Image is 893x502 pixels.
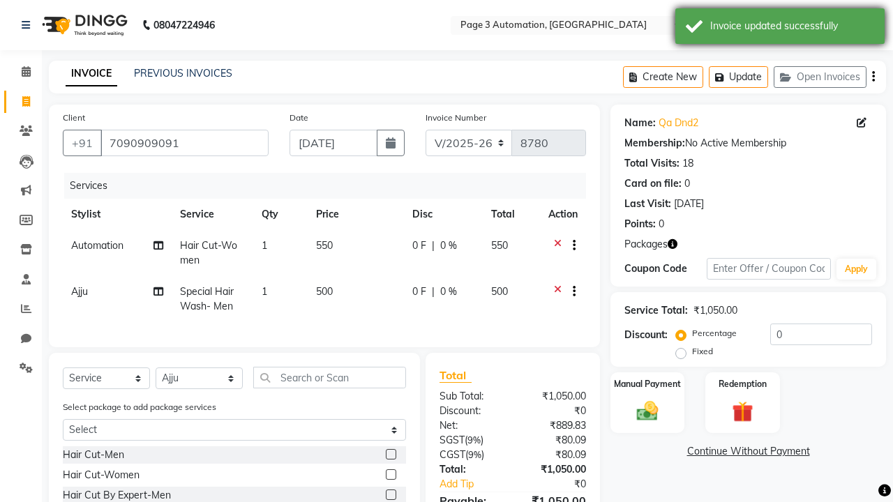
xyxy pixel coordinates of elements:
div: Name: [624,116,656,130]
span: 0 F [412,238,426,253]
span: 550 [316,239,333,252]
span: | [432,238,435,253]
th: Price [308,199,404,230]
div: 18 [682,156,693,171]
div: 0 [659,217,664,231]
div: 0 [684,176,690,191]
span: 9% [468,449,481,460]
div: Total: [429,462,513,477]
img: logo [36,6,131,45]
b: 08047224946 [153,6,215,45]
span: SGST [440,434,465,446]
th: Disc [404,199,483,230]
span: 0 % [440,238,457,253]
div: Net: [429,418,513,433]
label: Fixed [692,345,713,358]
div: Discount: [624,328,668,342]
a: Add Tip [429,477,527,492]
span: Total [440,368,472,383]
div: ₹1,050.00 [513,389,596,404]
a: Continue Without Payment [613,444,883,459]
div: Total Visits: [624,156,680,171]
span: Automation [71,239,123,252]
button: Update [709,66,768,88]
div: No Active Membership [624,136,872,151]
span: 500 [316,285,333,298]
label: Select package to add package services [63,401,216,413]
img: _gift.svg [726,399,760,425]
div: Hair Cut-Women [63,468,140,482]
th: Stylist [63,199,172,230]
a: PREVIOUS INVOICES [134,67,232,79]
th: Total [483,199,540,230]
span: 9% [467,434,481,446]
div: [DATE] [674,197,704,211]
label: Manual Payment [614,378,681,390]
span: 1 [262,285,267,298]
input: Search by Name/Mobile/Email/Code [100,130,269,156]
label: Invoice Number [426,112,486,124]
div: ₹0 [527,477,596,492]
div: Last Visit: [624,197,671,211]
span: 0 % [440,284,457,299]
button: Apply [836,259,876,280]
div: Discount: [429,404,513,418]
div: ₹80.09 [513,433,596,448]
button: Create New [623,66,703,88]
a: INVOICE [66,61,117,86]
input: Search or Scan [253,367,406,388]
div: Points: [624,217,656,231]
div: ₹80.09 [513,448,596,462]
span: Special Hair Wash- Men [180,285,234,312]
span: Packages [624,237,668,252]
span: 500 [491,285,508,298]
div: Service Total: [624,303,688,318]
span: Hair Cut-Women [180,239,237,266]
div: Hair Cut-Men [63,448,124,462]
div: ( ) [429,433,513,448]
div: Card on file: [624,176,682,191]
th: Action [540,199,586,230]
div: Sub Total: [429,389,513,404]
input: Enter Offer / Coupon Code [707,258,831,280]
button: +91 [63,130,102,156]
label: Date [290,112,308,124]
th: Qty [253,199,308,230]
span: 550 [491,239,508,252]
label: Percentage [692,327,737,340]
div: ₹1,050.00 [693,303,737,318]
div: ₹0 [513,404,596,418]
div: Invoice updated successfully [710,19,874,33]
a: Qa Dnd2 [659,116,698,130]
span: 1 [262,239,267,252]
div: Coupon Code [624,261,707,276]
span: CGST [440,448,465,461]
th: Service [172,199,253,230]
span: Ajju [71,285,88,298]
div: ₹889.83 [513,418,596,433]
label: Client [63,112,85,124]
img: _cash.svg [630,399,665,423]
div: ₹1,050.00 [513,462,596,477]
span: 0 F [412,284,426,299]
div: ( ) [429,448,513,462]
button: Open Invoices [774,66,866,88]
span: | [432,284,435,299]
div: Membership: [624,136,685,151]
label: Redemption [719,378,767,390]
div: Services [64,173,596,199]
